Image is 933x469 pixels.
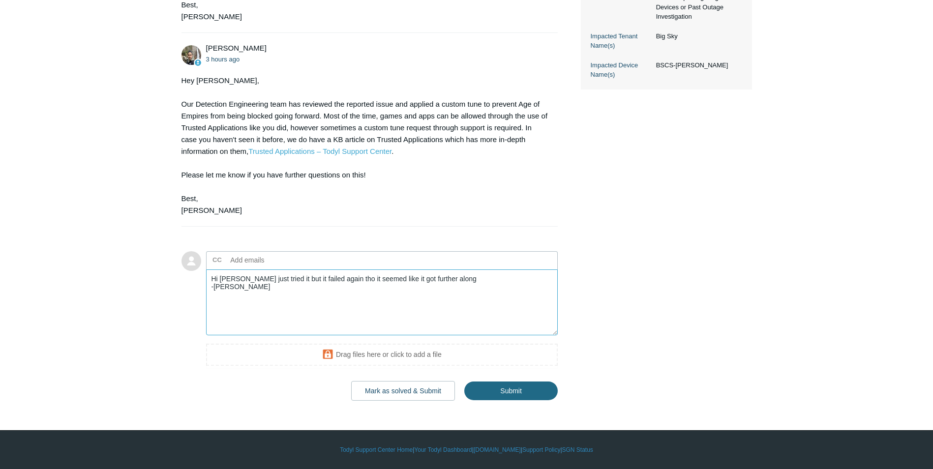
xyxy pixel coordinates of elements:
dt: Impacted Device Name(s) [591,60,651,80]
time: 10/07/2025, 07:13 [206,56,240,63]
a: Todyl Support Center Home [340,445,413,454]
dd: Big Sky [651,31,742,41]
label: CC [212,253,222,267]
input: Add emails [227,253,332,267]
a: [DOMAIN_NAME] [474,445,521,454]
a: Trusted Applications – Todyl Support Center [248,147,391,155]
dt: Impacted Tenant Name(s) [591,31,651,51]
dd: BSCS-[PERSON_NAME] [651,60,742,70]
textarea: Add your reply [206,269,558,336]
div: Hey [PERSON_NAME], Our Detection Engineering team has reviewed the reported issue and applied a c... [181,75,548,216]
a: Support Policy [522,445,560,454]
a: SGN Status [562,445,593,454]
span: Michael Tjader [206,44,267,52]
a: Your Todyl Dashboard [414,445,472,454]
div: | | | | [181,445,752,454]
button: Mark as solved & Submit [351,381,455,401]
input: Submit [464,381,558,400]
